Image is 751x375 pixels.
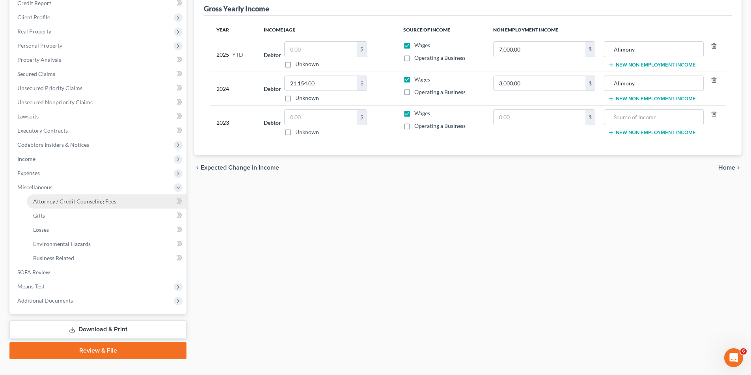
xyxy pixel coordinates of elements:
[204,4,269,13] div: Gross Yearly Income
[17,56,61,63] span: Property Analysis
[17,170,40,176] span: Expenses
[27,223,186,237] a: Losses
[17,99,93,105] span: Unsecured Nonpriority Claims
[718,164,742,171] button: Home chevron_right
[9,342,186,359] a: Review & File
[9,320,186,339] a: Download & Print
[285,42,357,57] input: 0.00
[357,42,367,57] div: $
[11,265,186,279] a: SOFA Review
[718,164,735,171] span: Home
[232,51,243,59] span: YTD
[17,14,50,20] span: Client Profile
[27,194,186,209] a: Attorney / Credit Counseling Fees
[608,62,696,68] button: New Non Employment Income
[414,54,466,61] span: Operating a Business
[724,348,743,367] iframe: Intercom live chat
[11,109,186,124] a: Lawsuits
[11,67,186,81] a: Secured Claims
[494,42,585,57] input: 0.00
[264,85,281,93] label: Debtor
[585,42,595,57] div: $
[11,95,186,109] a: Unsecured Nonpriority Claims
[17,297,73,304] span: Additional Documents
[494,76,585,91] input: 0.00
[33,240,91,247] span: Environmental Hazards
[295,60,319,68] label: Unknown
[285,110,357,125] input: 0.00
[487,22,726,38] th: Non Employment Income
[357,110,367,125] div: $
[210,22,257,38] th: Year
[295,94,319,102] label: Unknown
[194,164,279,171] button: chevron_left Expected Change in Income
[608,129,696,136] button: New Non Employment Income
[33,255,74,261] span: Business Related
[33,226,49,233] span: Losses
[17,42,62,49] span: Personal Property
[740,348,747,355] span: 6
[201,164,279,171] span: Expected Change in Income
[216,76,251,102] div: 2024
[216,109,251,136] div: 2023
[257,22,397,38] th: Income (AGI)
[27,251,186,265] a: Business Related
[17,141,89,148] span: Codebtors Insiders & Notices
[585,76,595,91] div: $
[285,76,357,91] input: 0.00
[27,237,186,251] a: Environmental Hazards
[17,113,39,120] span: Lawsuits
[608,96,696,102] button: New Non Employment Income
[17,184,52,190] span: Miscellaneous
[33,198,116,205] span: Attorney / Credit Counseling Fees
[17,155,35,162] span: Income
[608,76,699,91] input: Source of Income
[414,42,430,48] span: Wages
[17,127,68,134] span: Executory Contracts
[357,76,367,91] div: $
[494,110,585,125] input: 0.00
[414,89,466,95] span: Operating a Business
[414,76,430,83] span: Wages
[33,212,45,219] span: Gifts
[194,164,201,171] i: chevron_left
[17,85,82,91] span: Unsecured Priority Claims
[17,70,55,77] span: Secured Claims
[264,118,281,127] label: Debtor
[414,110,430,116] span: Wages
[585,110,595,125] div: $
[11,124,186,138] a: Executory Contracts
[608,42,699,57] input: Source of Income
[216,41,251,68] div: 2025
[397,22,487,38] th: Source of Income
[11,81,186,95] a: Unsecured Priority Claims
[608,110,699,125] input: Source of Income
[295,128,319,136] label: Unknown
[17,269,50,275] span: SOFA Review
[17,283,45,290] span: Means Test
[11,53,186,67] a: Property Analysis
[414,122,466,129] span: Operating a Business
[735,164,742,171] i: chevron_right
[17,28,51,35] span: Real Property
[27,209,186,223] a: Gifts
[264,51,281,59] label: Debtor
